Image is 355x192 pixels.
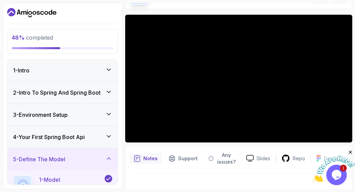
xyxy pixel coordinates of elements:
h3: 3 - Environment Setup [13,111,68,119]
h3: 4 - Your First Spring Boot Api [13,133,85,141]
p: Slides [257,155,270,162]
p: Any issues? [216,152,237,165]
button: Feedback button [205,150,241,167]
iframe: chat widget [313,149,355,182]
a: Repo [276,154,311,163]
button: 1-Intro [8,59,118,81]
h3: 1 - Intro [13,66,29,74]
a: Dashboard [7,7,56,18]
p: Repo [293,155,305,162]
span: 48 % [12,34,25,41]
button: 2-Intro To Spring And Spring Boot [8,82,118,104]
p: 1 - Model [39,176,60,184]
h3: 5 - Define The Model [13,155,65,163]
button: 5-Define The Model [8,148,118,170]
span: completed [12,34,53,41]
p: Notes [143,155,158,162]
button: 4-Your First Spring Boot Api [8,126,118,148]
button: notes button [130,150,162,167]
button: Support button [165,150,202,167]
p: Support [178,155,198,162]
h3: 2 - Intro To Spring And Spring Boot [13,88,101,97]
button: 3-Environment Setup [8,104,118,126]
a: Slides [241,155,276,162]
